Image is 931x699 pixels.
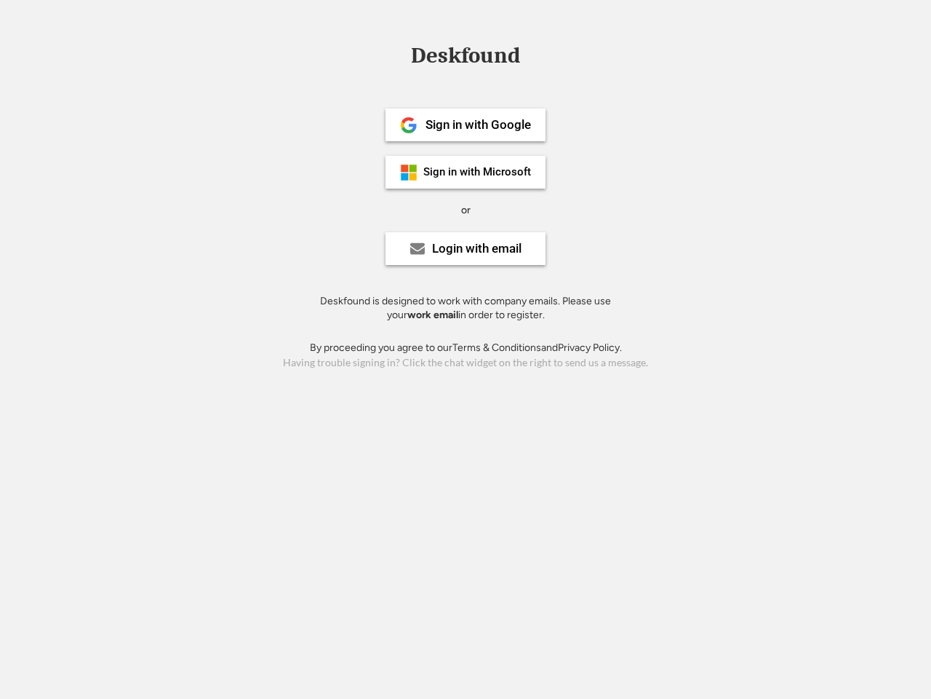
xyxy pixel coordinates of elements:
div: Sign in with Google [425,119,531,131]
div: Deskfound [404,44,527,67]
a: Privacy Policy. [558,341,622,354]
div: Deskfound is designed to work with company emails. Please use your in order to register. [302,294,629,323]
img: 1024px-Google__G__Logo.svg.png [400,116,417,134]
img: ms-symbollockup_mssymbol_19.png [400,164,417,181]
div: Login with email [432,242,522,255]
a: Terms & Conditions [452,341,541,354]
div: or [461,203,471,218]
div: Sign in with Microsoft [423,167,531,178]
div: By proceeding you agree to our and [310,341,622,355]
strong: work email [407,309,458,321]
